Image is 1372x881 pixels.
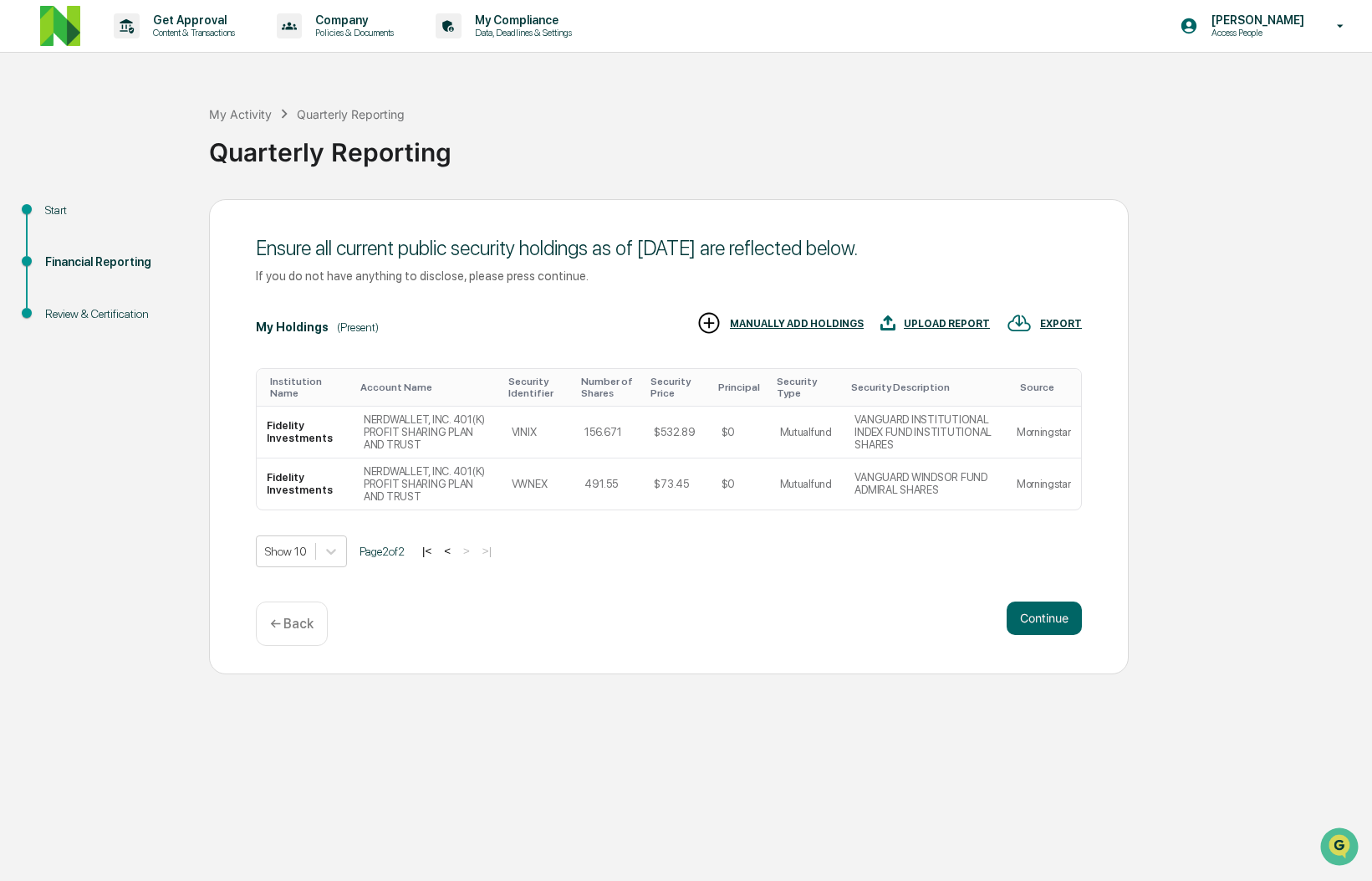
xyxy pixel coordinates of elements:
[880,310,895,335] img: UPLOAD REPORT
[770,407,845,458] td: Mutualfund
[302,13,402,27] p: Company
[256,320,329,334] div: My Holdings
[644,407,711,458] td: $532.89
[417,544,436,558] button: |<
[302,27,402,38] p: Policies & Documents
[1318,826,1364,871] iframe: Open customer support
[844,458,1006,510] td: VANGUARD WINDSOR FUND ADMIRAL SHARES
[45,305,182,323] div: Review & Certification
[360,545,405,558] span: Page 2 of 2
[256,236,1082,260] div: Ensure all current public security holdings as of [DATE] are reflected below.
[270,616,314,632] p: ← Back
[17,213,30,226] div: 🖐️
[354,407,502,458] td: NERDWALLET, INC. 401(K) PROFIT SHARING PLAN AND TRUST
[118,283,202,296] a: Powered byPylon
[270,376,347,399] div: Toggle SortBy
[257,458,354,510] td: Fidelity Investments
[581,376,637,399] div: Toggle SortBy
[209,107,272,121] div: My Activity
[770,458,845,510] td: Mutualfund
[1007,310,1032,335] img: EXPORT
[904,318,990,330] div: UPLOAD REPORT
[712,407,770,458] td: $0
[508,376,569,399] div: Toggle SortBy
[297,107,405,121] div: Quarterly Reporting
[121,213,135,226] div: 🗄️
[462,13,580,27] p: My Compliance
[844,407,1006,458] td: VANGUARD INSTITUTIONAL INDEX FUND INSTITUTIONAL SHARES
[851,382,999,393] div: Toggle SortBy
[17,35,304,62] p: How can we help?
[57,145,212,158] div: We're available if you need us!
[1007,602,1082,635] button: Continue
[17,128,47,158] img: 1746055101610-c473b297-6a78-478c-a979-82029cc54cd1
[650,376,704,399] div: Toggle SortBy
[45,202,182,219] div: Start
[33,243,105,259] span: Data Lookup
[138,211,207,228] span: Attestations
[10,236,112,266] a: 🔎Data Lookup
[712,458,770,510] td: $0
[256,269,1082,283] div: If you do not have anything to disclose, please press continue.
[10,204,115,234] a: 🖐️Preclearance
[209,124,1364,167] div: Quarterly Reporting
[1007,407,1081,458] td: Morningstar
[140,13,243,27] p: Get Approval
[45,254,182,271] div: Financial Reporting
[462,27,580,38] p: Data, Deadlines & Settings
[502,458,575,510] td: VWNEX
[730,318,864,330] div: MANUALLY ADD HOLDINGS
[1007,458,1081,510] td: Morningstar
[257,407,354,458] td: Fidelity Investments
[439,544,456,558] button: <
[644,458,711,510] td: $73.45
[718,382,763,393] div: Toggle SortBy
[477,544,497,558] button: >|
[360,382,495,393] div: Toggle SortBy
[337,320,379,334] div: (Present)
[354,458,502,510] td: NERDWALLET, INC. 401(K) PROFIT SHARING PLAN AND TRUST
[574,407,644,458] td: 156.671
[502,407,575,458] td: VINIX
[1198,27,1313,38] p: Access People
[1020,382,1074,393] div: Toggle SortBy
[33,211,108,228] span: Preclearance
[57,128,274,145] div: Start new chat
[40,6,80,46] img: logo
[140,27,243,38] p: Content & Transactions
[1040,318,1082,330] div: EXPORT
[574,458,644,510] td: 491.55
[696,310,722,335] img: MANUALLY ADD HOLDINGS
[458,544,475,558] button: >
[115,204,214,234] a: 🗄️Attestations
[777,376,839,399] div: Toggle SortBy
[284,133,304,153] button: Start new chat
[166,284,202,296] span: Pylon
[1198,13,1313,27] p: [PERSON_NAME]
[17,244,30,258] div: 🔎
